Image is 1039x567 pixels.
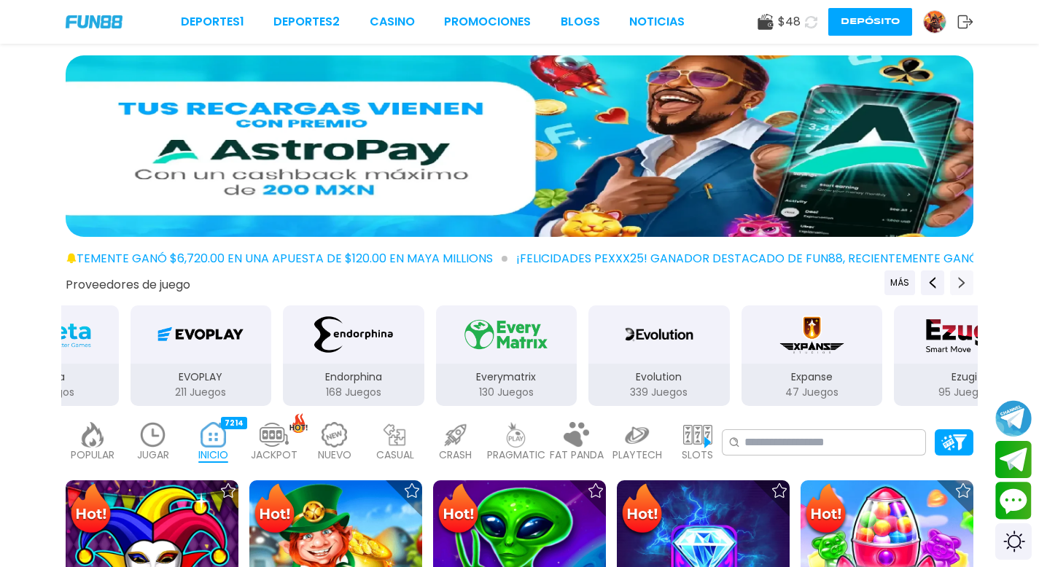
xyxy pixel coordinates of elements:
[277,304,430,407] button: Endorphina
[919,314,1011,355] img: Ezugi
[623,422,652,447] img: playtech_light.webp
[131,385,272,400] p: 211 Juegos
[736,304,889,407] button: Expanse
[778,13,801,31] span: $ 48
[251,482,298,539] img: Hot
[125,304,278,407] button: EVOPLAY
[550,447,604,463] p: FAT PANDA
[444,13,531,31] a: Promociones
[502,422,531,447] img: pragmatic_light.webp
[376,447,414,463] p: CASUAL
[71,447,114,463] p: POPULAR
[583,304,736,407] button: Evolution
[777,314,847,355] img: Expanse
[430,304,583,407] button: Everymatrix
[318,447,351,463] p: NUEVO
[950,270,973,295] button: Next providers
[923,10,957,34] a: Avatar
[629,13,685,31] a: NOTICIAS
[588,369,730,385] p: Evolution
[320,422,349,447] img: new_light.webp
[67,482,114,539] img: Hot
[283,369,424,385] p: Endorphina
[618,482,666,539] img: Hot
[289,413,308,433] img: hot
[487,447,545,463] p: PRAGMATIC
[66,55,973,237] img: 15% de cash back pagando con AstroPay
[562,422,591,447] img: fat_panda_light.webp
[139,422,168,447] img: recent_light.webp
[181,13,244,31] a: Deportes1
[441,422,470,447] img: crash_light.webp
[198,447,228,463] p: INICIO
[742,369,883,385] p: Expanse
[894,385,1035,400] p: 95 Juegos
[439,447,472,463] p: CRASH
[435,482,482,539] img: Hot
[221,417,247,429] div: 7214
[561,13,600,31] a: BLOGS
[78,422,107,447] img: popular_light.webp
[995,482,1032,520] button: Contact customer service
[884,270,915,295] button: Previous providers
[308,314,400,355] img: Endorphina
[612,447,662,463] p: PLAYTECH
[381,422,410,447] img: casual_light.webp
[436,369,577,385] p: Everymatrix
[199,422,228,447] img: home_active.webp
[921,270,944,295] button: Previous providers
[66,277,190,292] button: Proveedores de juego
[941,434,967,450] img: Platform Filter
[66,15,122,28] img: Company Logo
[995,523,1032,560] div: Switch theme
[370,13,415,31] a: CASINO
[260,422,289,447] img: jackpot_light.webp
[155,314,246,355] img: EVOPLAY
[137,447,169,463] p: JUGAR
[131,369,272,385] p: EVOPLAY
[742,385,883,400] p: 47 Juegos
[828,8,912,36] button: Depósito
[995,399,1032,437] button: Join telegram channel
[251,447,297,463] p: JACKPOT
[682,447,713,463] p: SLOTS
[283,385,424,400] p: 168 Juegos
[588,385,730,400] p: 339 Juegos
[436,385,577,400] p: 130 Juegos
[618,314,700,355] img: Evolution
[683,422,712,447] img: slots_light.webp
[924,11,946,33] img: Avatar
[273,13,340,31] a: Deportes2
[802,482,849,539] img: Hot
[894,369,1035,385] p: Ezugi
[995,441,1032,479] button: Join telegram
[460,314,552,355] img: Everymatrix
